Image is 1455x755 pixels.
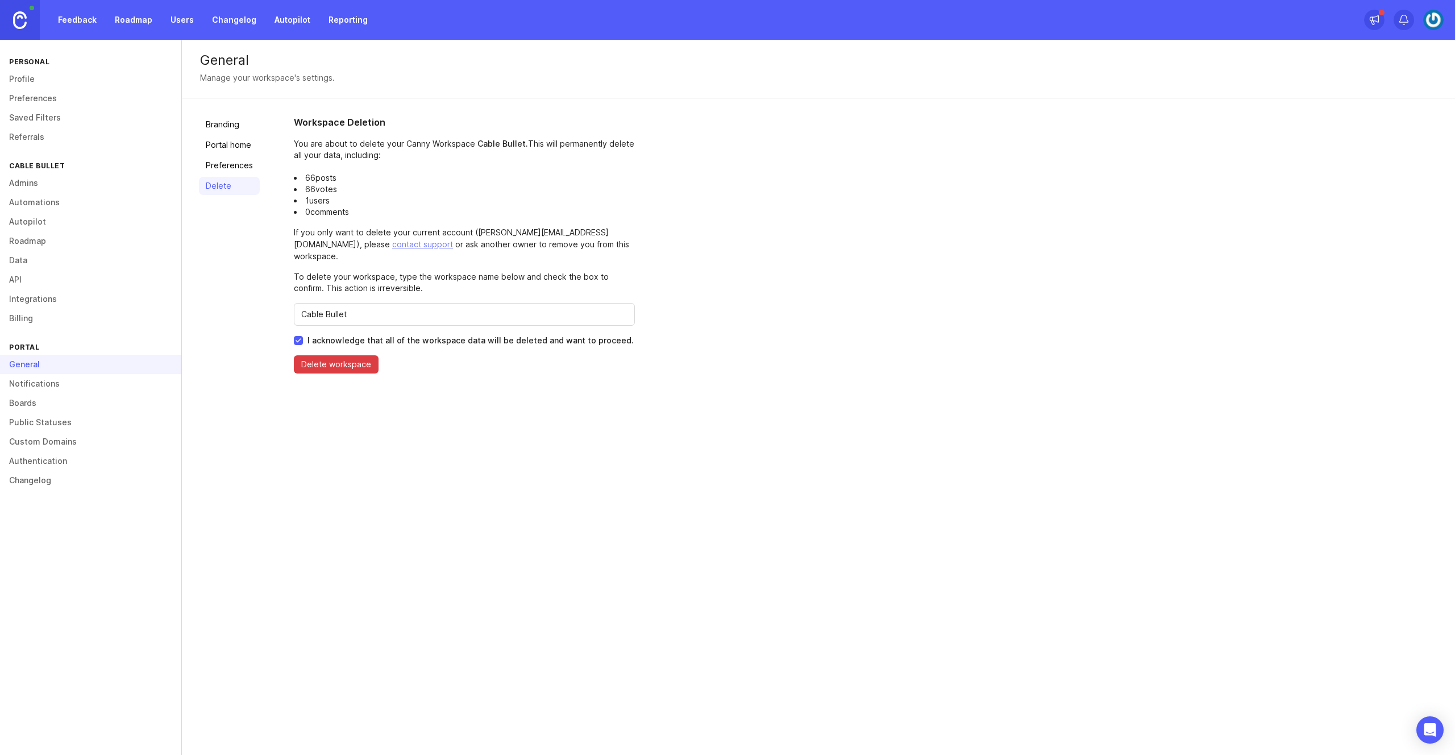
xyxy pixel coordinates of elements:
li: 66 votes [294,184,635,195]
a: Autopilot [268,10,317,30]
span: Cable Bullet . [477,139,528,148]
span: I acknowledge that all of the workspace data will be deleted and want to proceed. [307,335,634,346]
a: Branding [199,115,260,134]
li: 1 users [294,195,635,206]
a: Roadmap [108,10,159,30]
p: To delete your workspace, type the workspace name below and check the box to confirm. This action... [294,271,635,294]
span: Delete workspace [301,359,371,370]
a: Portal home [199,136,260,154]
div: Open Intercom Messenger [1416,716,1444,744]
div: General [200,53,1437,67]
input: Enter this workspace's name to confirm [301,308,627,321]
li: 0 comments [294,206,635,218]
a: contact support [392,239,453,249]
img: Sophia Hostetler [1423,10,1444,30]
h1: Workspace Deletion [294,115,635,129]
input: I acknowledge that all of the workspace data will be deleted and want to proceed. [294,336,303,345]
p: If you only want to delete your current account ( [PERSON_NAME][EMAIL_ADDRESS][DOMAIN_NAME] ), pl... [294,227,635,262]
a: Reporting [322,10,375,30]
img: Canny Home [13,11,27,29]
div: Manage your workspace's settings. [200,72,335,84]
button: Delete workspace [294,355,379,374]
a: Users [164,10,201,30]
li: 66 posts [294,172,635,184]
a: Changelog [205,10,263,30]
a: Feedback [51,10,103,30]
a: Preferences [199,156,260,175]
p: You are about to delete your Canny Workspace This will permanently delete all your data, including: [294,138,635,218]
a: Delete [199,177,260,195]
